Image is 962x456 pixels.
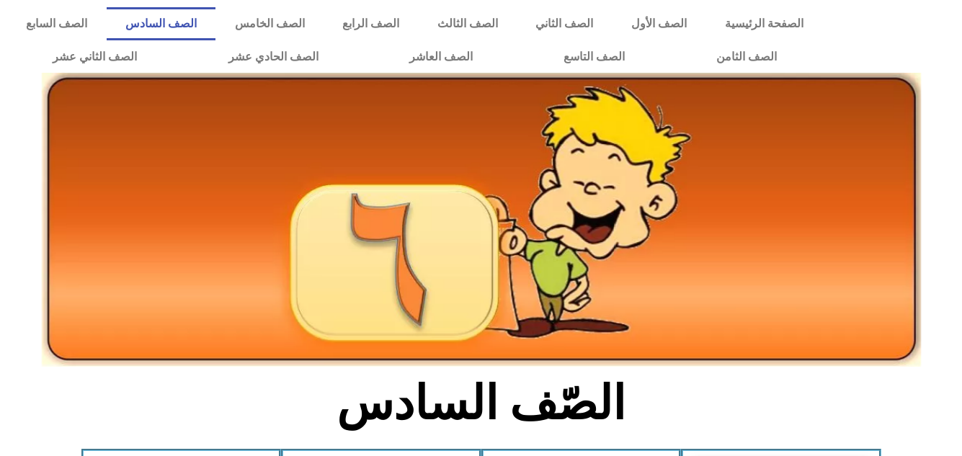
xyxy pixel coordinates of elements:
a: الصف السادس [107,7,216,40]
a: الصف الخامس [215,7,324,40]
a: الصف الثاني [517,7,613,40]
a: الصف الثامن [670,40,821,73]
a: الصف العاشر [364,40,518,73]
a: الصف الرابع [324,7,419,40]
a: الصفحة الرئيسية [705,7,822,40]
a: الصف السابع [7,7,107,40]
a: الصف الثاني عشر [7,40,182,73]
a: الصف التاسع [518,40,670,73]
a: الصف الحادي عشر [182,40,363,73]
h2: الصّف السادس [243,375,719,432]
a: الصف الثالث [418,7,517,40]
a: الصف الأول [613,7,706,40]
